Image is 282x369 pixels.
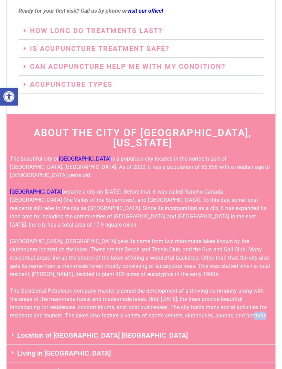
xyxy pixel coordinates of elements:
span: [GEOGRAPHIC_DATA], [GEOGRAPHIC_DATA] gets its name from two man-made lakes known by the clubhouse... [10,238,270,278]
h3: Acupuncture Types [19,76,263,94]
div: Living in [GEOGRAPHIC_DATA] [7,345,275,362]
span: The beautiful city of [10,155,59,162]
h3: How long do treatments last? [19,22,263,40]
a: Acupuncture Types [30,80,112,88]
span: The Occidental Petroleum company master-planned the development of a thriving community along wit... [10,287,268,319]
a: visit our office! [127,8,163,14]
h3: Is Acupuncture Treatment Safe? [19,40,263,58]
a: [GEOGRAPHIC_DATA] [10,188,62,195]
div: Location of [GEOGRAPHIC_DATA] [GEOGRAPHIC_DATA] [7,327,275,345]
h3: Can Acupuncture Help Me with My Condition? [19,58,263,76]
a: Living in [GEOGRAPHIC_DATA] [17,349,111,357]
a: How long do treatments last? [30,26,163,35]
span: is a populous city located in the northern part of [GEOGRAPHIC_DATA], [GEOGRAPHIC_DATA]. As of 20... [10,155,270,178]
a: Can Acupuncture Help Me with My Condition? [30,62,226,70]
a: Is Acupuncture Treatment Safe? [30,44,170,53]
a: [GEOGRAPHIC_DATA] [59,155,111,162]
span: became a city on [DATE]. Before that, it was called Rancho Canada [GEOGRAPHIC_DATA] (the Valley o... [10,188,267,228]
h2: About the City of [GEOGRAPHIC_DATA], [US_STATE] [10,128,275,148]
i: Ready for your first visit? Call us by phone or [19,8,127,14]
a: Location of [GEOGRAPHIC_DATA] [GEOGRAPHIC_DATA] [17,331,188,339]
